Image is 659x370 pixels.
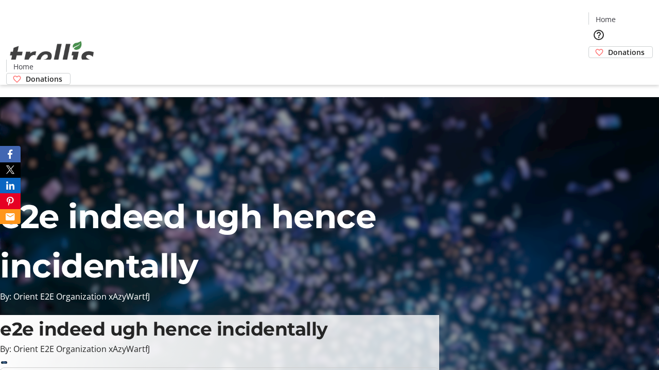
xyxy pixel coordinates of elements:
a: Home [589,14,622,25]
a: Donations [588,46,653,58]
span: Donations [608,47,645,58]
img: Orient E2E Organization xAzyWartfJ's Logo [6,30,98,81]
span: Home [13,61,33,72]
button: Help [588,25,609,45]
span: Home [596,14,616,25]
button: Cart [588,58,609,79]
a: Home [7,61,40,72]
a: Donations [6,73,71,85]
span: Donations [26,73,62,84]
